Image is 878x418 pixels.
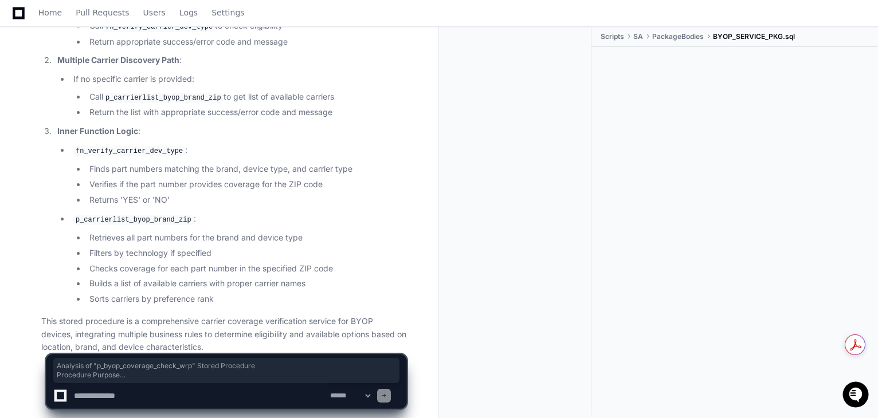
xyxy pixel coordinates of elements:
li: Finds part numbers matching the brand, device type, and carrier type [86,163,406,176]
span: Home [38,9,62,16]
p: : [73,212,406,226]
strong: Multiple Carrier Discovery Path [57,55,179,65]
iframe: Open customer support [841,380,872,411]
span: Logs [179,9,198,16]
span: BYOP_SERVICE_PKG.sql [713,32,795,41]
li: Return the list with appropriate success/error code and message [86,106,406,119]
code: p_carrierlist_byop_brand_zip [103,93,224,103]
span: Settings [211,9,244,16]
li: Return appropriate success/error code and message [86,36,406,49]
img: 1736555170064-99ba0984-63c1-480f-8ee9-699278ef63ed [11,85,32,106]
strong: Inner Function Logic [57,126,138,136]
p: This stored procedure is a comprehensive carrier coverage verification service for BYOP devices, ... [41,315,406,354]
span: Scripts [601,32,624,41]
span: Analysis of "p_byop_coverage_check_wrp" Stored Procedure Procedure Purpose The p_byop_coverage_ch... [57,361,396,380]
div: We're available if you need us! [39,97,145,106]
button: Start new chat [195,89,209,102]
p: : [73,144,406,157]
div: Start new chat [39,85,188,97]
li: Retrieves all part numbers for the brand and device type [86,231,406,245]
p: : [57,54,406,67]
li: Call to get list of available carriers [86,90,406,104]
code: fn_verify_carrier_dev_type [73,146,185,156]
li: If no specific carrier is provided: [70,73,406,119]
li: Verifies if the part number provides coverage for the ZIP code [86,178,406,191]
li: Sorts carriers by preference rank [86,293,406,306]
p: : [57,125,406,138]
code: fn_verify_carrier_dev_type [103,22,215,32]
li: Returns 'YES' or 'NO' [86,194,406,207]
img: PlayerZero [11,11,34,34]
span: Users [143,9,166,16]
span: Pull Requests [76,9,129,16]
span: SA [633,32,643,41]
span: PackageBodies [652,32,704,41]
a: Powered byPylon [81,120,139,129]
li: Builds a list of available carriers with proper carrier names [86,277,406,290]
span: Pylon [114,120,139,129]
code: p_carrierlist_byop_brand_zip [73,215,194,225]
li: Filters by technology if specified [86,247,406,260]
li: Checks coverage for each part number in the specified ZIP code [86,262,406,275]
div: Welcome [11,46,209,64]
